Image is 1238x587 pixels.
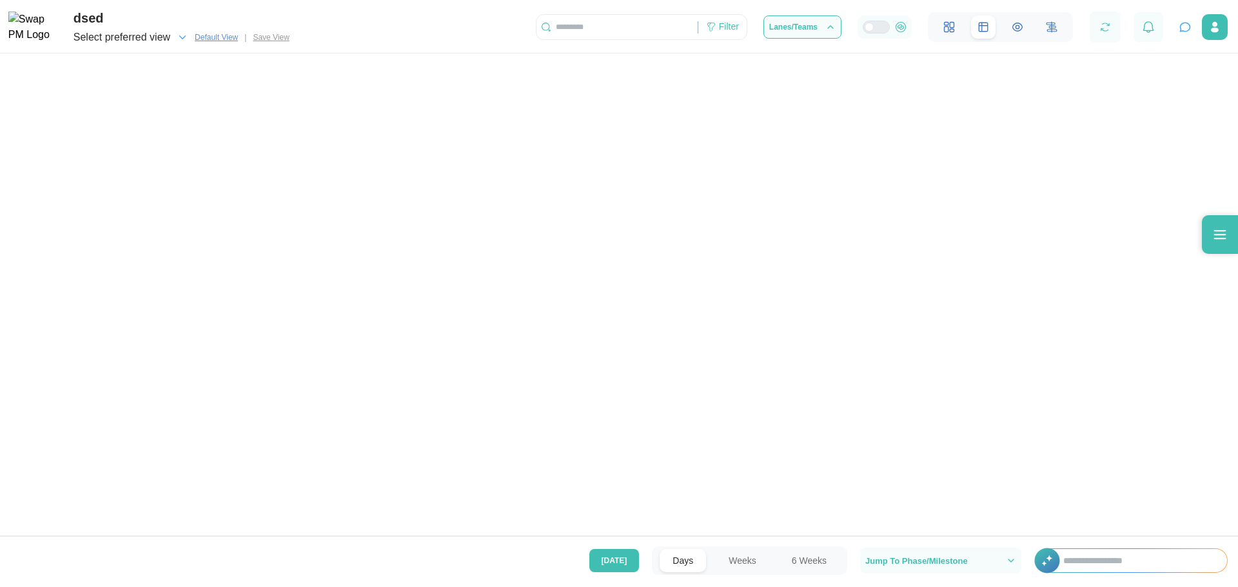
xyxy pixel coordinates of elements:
[763,15,841,39] button: Lanes/Teams
[589,549,640,572] button: [DATE]
[698,16,747,38] div: Filter
[865,557,968,565] span: Jump To Phase/Milestone
[1176,18,1194,36] button: Open project assistant
[769,23,818,31] span: Lanes/Teams
[602,550,627,572] span: [DATE]
[74,8,295,28] div: dsed
[719,20,739,34] div: Filter
[779,549,840,572] button: 6 Weeks
[190,30,243,44] button: Default View
[660,549,706,572] button: Days
[1096,18,1114,36] button: Refresh Grid
[716,549,769,572] button: Weeks
[74,28,170,46] span: Select preferred view
[8,12,61,44] img: Swap PM Logo
[195,31,238,44] span: Default View
[74,28,188,46] button: Select preferred view
[244,32,246,44] div: |
[1034,548,1228,573] div: +
[860,548,1021,573] button: Jump To Phase/Milestone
